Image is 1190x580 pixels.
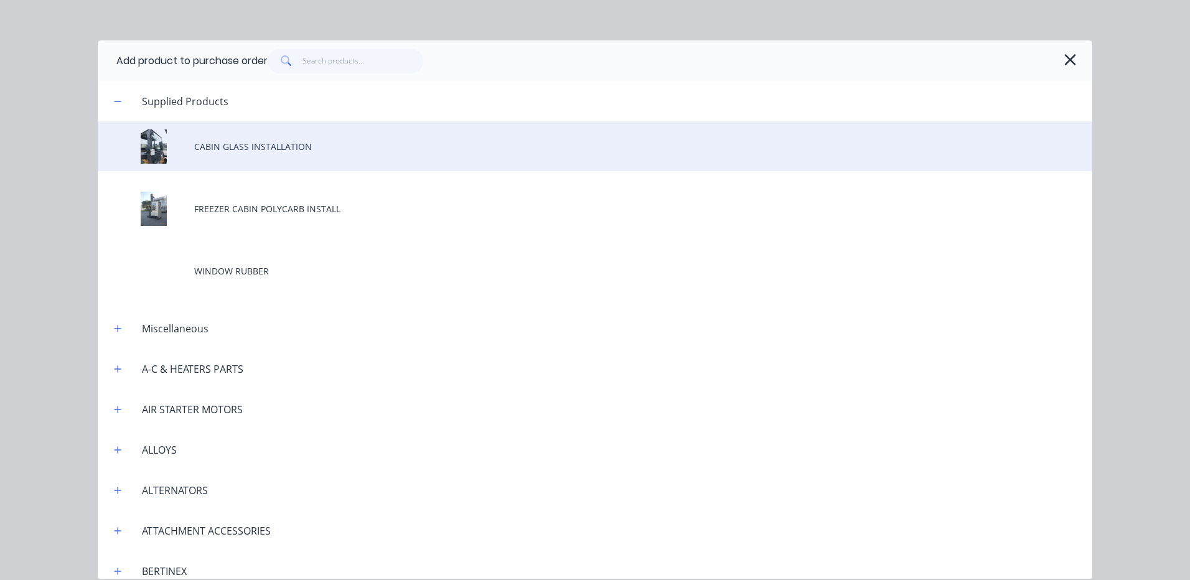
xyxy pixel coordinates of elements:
div: ALTERNATORS [132,483,218,498]
div: A-C & HEATERS PARTS [132,362,253,377]
div: ALLOYS [132,442,187,457]
div: Supplied Products [132,94,238,109]
div: AIR STARTER MOTORS [132,402,253,417]
input: Search products... [302,49,424,73]
div: BERTINEX [132,564,197,579]
div: Miscellaneous [132,321,218,336]
div: ATTACHMENT ACCESSORIES [132,523,281,538]
div: Add product to purchase order [116,54,268,68]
